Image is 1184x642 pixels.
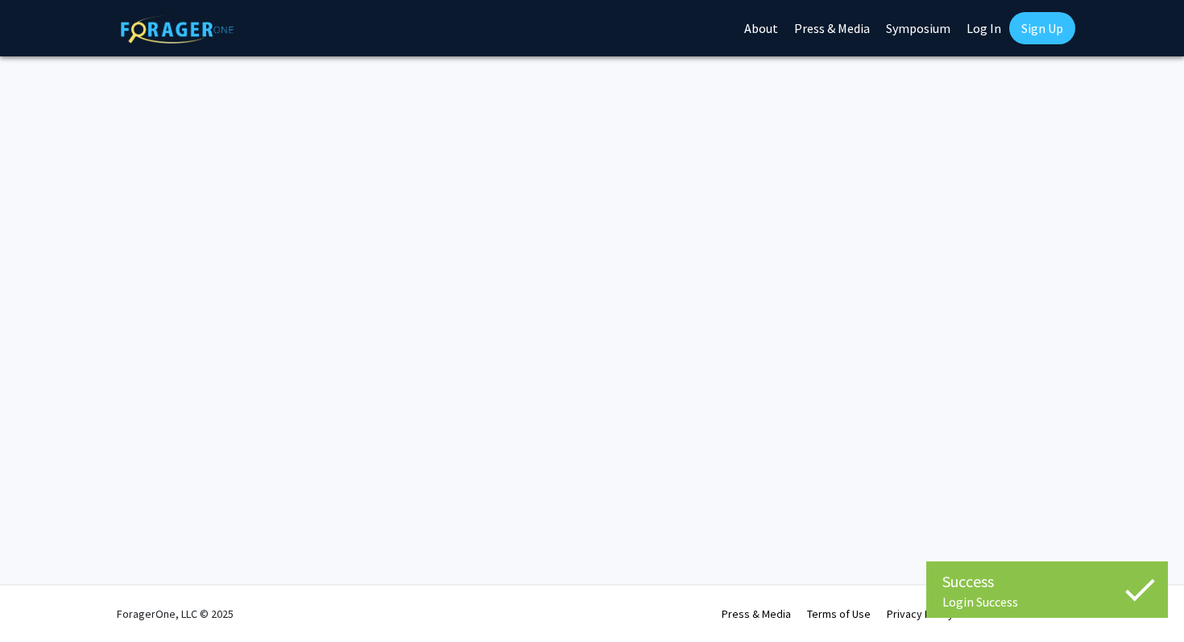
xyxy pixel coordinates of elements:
[117,586,234,642] div: ForagerOne, LLC © 2025
[722,607,791,621] a: Press & Media
[807,607,871,621] a: Terms of Use
[887,607,954,621] a: Privacy Policy
[942,570,1152,594] div: Success
[942,594,1152,610] div: Login Success
[1009,12,1075,44] a: Sign Up
[121,15,234,43] img: ForagerOne Logo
